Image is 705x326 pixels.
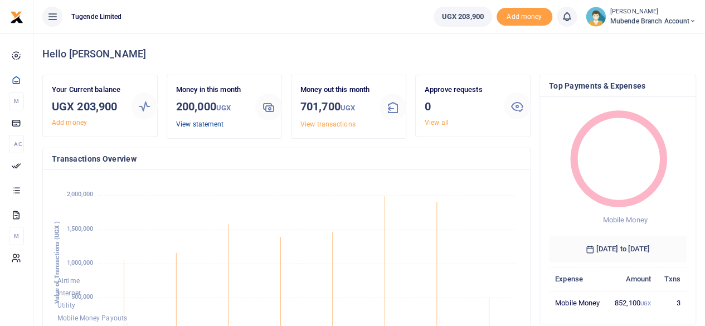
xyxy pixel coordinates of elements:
h3: UGX 203,900 [52,98,122,115]
h3: 200,000 [176,98,246,116]
span: Tugende Limited [67,12,127,22]
h4: Transactions Overview [52,153,521,165]
p: Money in this month [176,84,246,96]
span: Internet [57,289,81,297]
p: Approve requests [425,84,495,96]
a: View transactions [300,120,356,128]
p: Your Current balance [52,84,122,96]
span: Airtime [57,277,80,285]
li: M [9,227,24,245]
li: Wallet ballance [429,7,497,27]
span: UGX 203,900 [442,11,484,22]
text: Value of Transactions (UGX ) [54,221,61,304]
img: logo-small [10,11,23,24]
h4: Hello [PERSON_NAME] [42,48,696,60]
td: 3 [657,291,687,314]
h6: [DATE] to [DATE] [549,236,687,262]
a: profile-user [PERSON_NAME] Mubende Branch Account [586,7,696,27]
a: Add money [497,12,552,20]
a: View all [425,119,449,126]
tspan: 500,000 [71,293,93,300]
p: Money out this month [300,84,371,96]
h4: Top Payments & Expenses [549,80,687,92]
span: Mubende Branch Account [610,16,696,26]
small: UGX [341,104,355,112]
h3: 701,700 [300,98,371,116]
h3: 0 [425,98,495,115]
tspan: 2,000,000 [67,191,93,198]
span: Utility [57,302,75,310]
span: Mobile Money Payouts [57,314,127,322]
small: [PERSON_NAME] [610,7,696,17]
span: Mobile Money [602,216,647,224]
td: Mobile Money [549,291,607,314]
small: UGX [216,104,231,112]
tspan: 1,500,000 [67,225,93,232]
small: UGX [640,300,651,306]
tspan: 1,000,000 [67,259,93,266]
li: M [9,92,24,110]
img: profile-user [586,7,606,27]
th: Amount [607,267,657,291]
span: Add money [497,8,552,26]
li: Toup your wallet [497,8,552,26]
td: 852,100 [607,291,657,314]
a: Add money [52,119,87,126]
a: logo-small logo-large logo-large [10,12,23,21]
th: Txns [657,267,687,291]
li: Ac [9,135,24,153]
a: View statement [176,120,223,128]
th: Expense [549,267,607,291]
a: UGX 203,900 [434,7,492,27]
